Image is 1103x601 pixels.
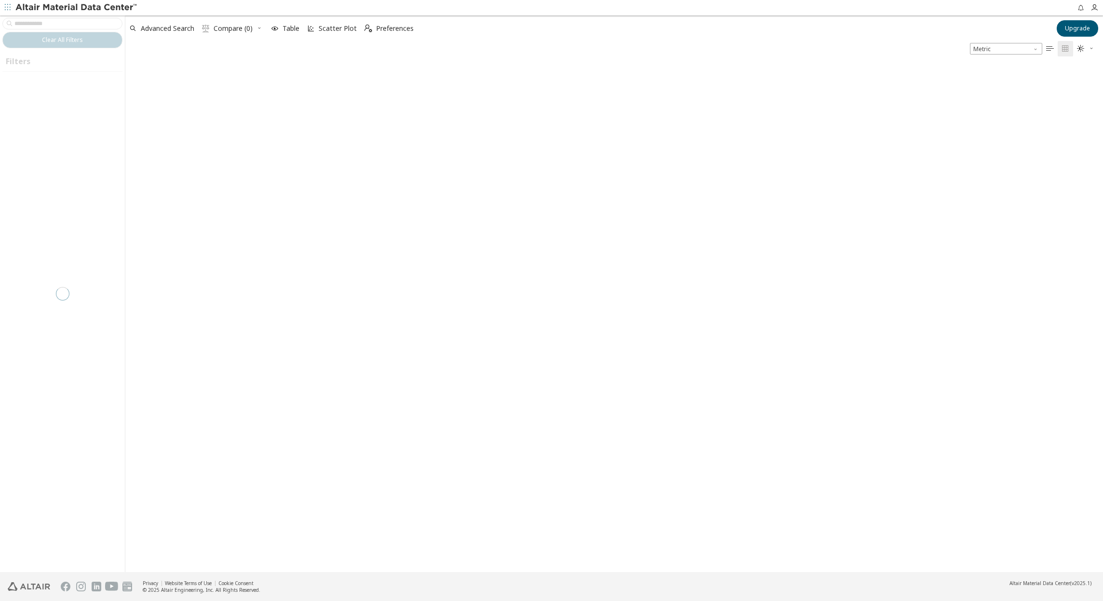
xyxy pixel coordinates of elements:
span: Preferences [376,25,414,32]
i:  [1077,45,1085,53]
span: Altair Material Data Center [1009,580,1070,587]
button: Table View [1042,41,1058,56]
span: Scatter Plot [319,25,357,32]
span: Compare (0) [214,25,253,32]
button: Theme [1073,41,1098,56]
span: Metric [970,43,1042,55]
a: Privacy [143,580,158,587]
a: Website Terms of Use [165,580,212,587]
span: Table [282,25,299,32]
i:  [202,25,210,32]
div: (v2025.1) [1009,580,1091,587]
div: © 2025 Altair Engineering, Inc. All Rights Reserved. [143,587,260,593]
span: Advanced Search [141,25,194,32]
img: Altair Engineering [8,582,50,591]
button: Tile View [1058,41,1073,56]
i:  [1062,45,1069,53]
i:  [364,25,372,32]
button: Upgrade [1057,20,1098,37]
i:  [1046,45,1054,53]
div: Unit System [970,43,1042,55]
img: Altair Material Data Center [15,3,138,13]
a: Cookie Consent [218,580,254,587]
span: Upgrade [1065,25,1090,32]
